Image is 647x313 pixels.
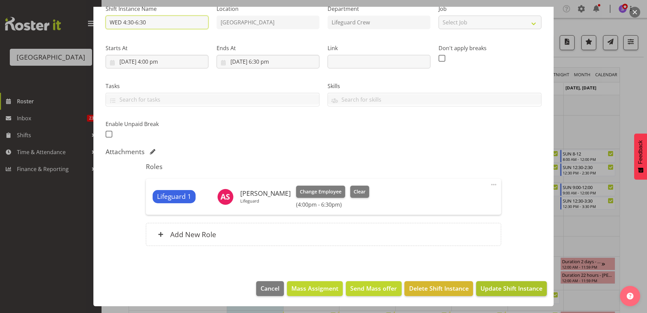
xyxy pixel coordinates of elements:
label: Don't apply breaks [439,44,541,52]
button: Update Shift Instance [476,281,547,296]
h5: Attachments [106,148,144,156]
button: Clear [350,186,370,198]
label: Department [328,5,430,13]
button: Mass Assigment [287,281,343,296]
span: Delete Shift Instance [409,284,469,293]
span: Mass Assigment [291,284,338,293]
span: Cancel [261,284,280,293]
label: Enable Unpaid Break [106,120,208,128]
p: Lifeguard [240,198,291,204]
span: Change Employee [300,188,341,195]
h6: [PERSON_NAME] [240,190,291,197]
label: Ends At [217,44,319,52]
span: Send Mass offer [350,284,397,293]
input: Search for tasks [106,94,319,105]
h6: (4:00pm - 6:30pm) [296,201,369,208]
label: Shift Instance Name [106,5,208,13]
button: Change Employee [296,186,345,198]
h5: Roles [146,163,501,171]
img: alex-sansom10370.jpg [217,189,233,205]
label: Location [217,5,319,13]
span: Feedback [638,140,644,164]
input: Shift Instance Name [106,16,208,29]
h6: Add New Role [170,230,216,239]
input: Click to select... [106,55,208,68]
button: Delete Shift Instance [404,281,473,296]
input: Search for skills [328,94,541,105]
label: Starts At [106,44,208,52]
label: Link [328,44,430,52]
img: help-xxl-2.png [627,293,633,299]
label: Skills [328,82,541,90]
span: Clear [354,188,365,195]
button: Feedback - Show survey [634,133,647,180]
input: Click to select... [217,55,319,68]
label: Tasks [106,82,319,90]
button: Send Mass offer [346,281,401,296]
span: Lifeguard 1 [157,192,191,202]
span: Update Shift Instance [481,284,542,293]
label: Job [439,5,541,13]
button: Cancel [256,281,284,296]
